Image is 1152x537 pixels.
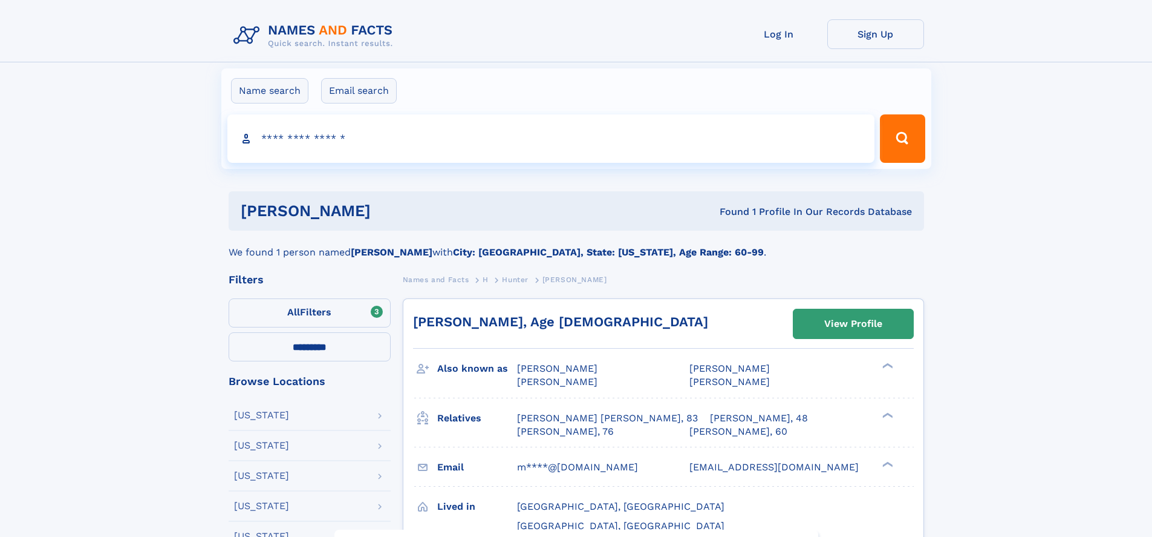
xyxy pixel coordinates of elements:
[545,205,912,219] div: Found 1 Profile In Our Records Database
[229,298,391,328] label: Filters
[321,78,397,104] label: Email search
[227,114,875,163] input: search input
[517,501,724,512] span: [GEOGRAPHIC_DATA], [GEOGRAPHIC_DATA]
[517,425,614,438] a: [PERSON_NAME], 76
[689,363,770,374] span: [PERSON_NAME]
[234,441,289,450] div: [US_STATE]
[229,274,391,285] div: Filters
[710,412,808,425] a: [PERSON_NAME], 48
[234,501,289,511] div: [US_STATE]
[517,376,597,387] span: [PERSON_NAME]
[229,376,391,387] div: Browse Locations
[229,231,924,260] div: We found 1 person named with .
[542,275,607,284] span: [PERSON_NAME]
[689,376,770,387] span: [PERSON_NAME]
[287,306,300,318] span: All
[241,203,545,219] h1: [PERSON_NAME]
[827,19,924,49] a: Sign Up
[517,520,724,532] span: [GEOGRAPHIC_DATA], [GEOGRAPHIC_DATA]
[502,275,529,284] span: Hunter
[483,275,489,284] span: H
[229,19,403,52] img: Logo Names and Facts
[437,457,517,478] h3: Email
[517,412,698,425] a: [PERSON_NAME] [PERSON_NAME], 83
[689,425,787,438] a: [PERSON_NAME], 60
[879,362,894,370] div: ❯
[437,408,517,429] h3: Relatives
[879,460,894,468] div: ❯
[502,272,529,287] a: Hunter
[689,461,859,473] span: [EMAIL_ADDRESS][DOMAIN_NAME]
[234,410,289,420] div: [US_STATE]
[231,78,308,104] label: Name search
[453,246,764,258] b: City: [GEOGRAPHIC_DATA], State: [US_STATE], Age Range: 60-99
[880,114,925,163] button: Search Button
[351,246,432,258] b: [PERSON_NAME]
[413,314,708,329] a: [PERSON_NAME], Age [DEMOGRAPHIC_DATA]
[437,358,517,379] h3: Also known as
[437,496,517,517] h3: Lived in
[793,309,913,338] a: View Profile
[483,272,489,287] a: H
[517,363,597,374] span: [PERSON_NAME]
[731,19,827,49] a: Log In
[879,411,894,419] div: ❯
[824,310,882,338] div: View Profile
[234,471,289,481] div: [US_STATE]
[403,272,469,287] a: Names and Facts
